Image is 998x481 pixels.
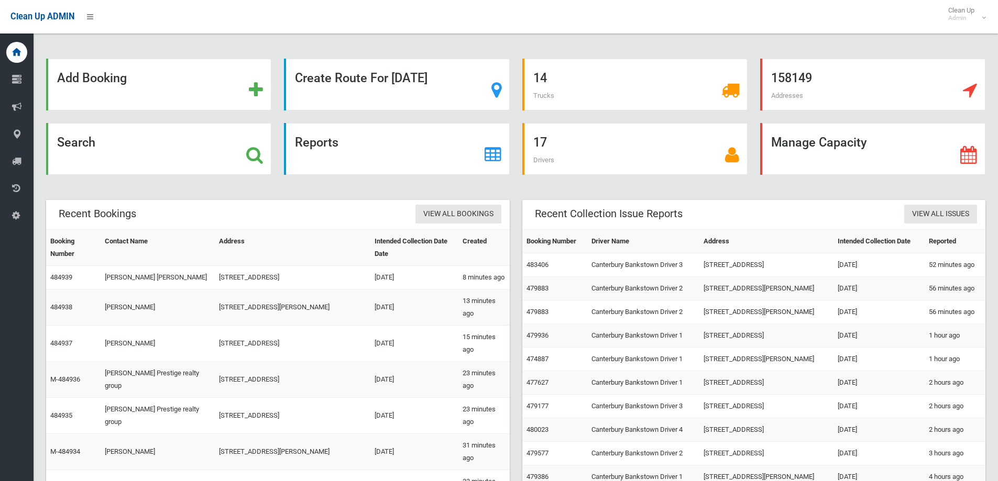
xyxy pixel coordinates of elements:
td: 23 minutes ago [458,362,509,398]
a: M-484934 [50,448,80,455]
a: View All Issues [904,205,977,224]
td: Canterbury Bankstown Driver 2 [587,300,699,324]
strong: Add Booking [57,71,127,85]
th: Driver Name [587,230,699,253]
span: Drivers [533,156,554,164]
td: 15 minutes ago [458,326,509,362]
a: 17 Drivers [522,123,748,175]
td: [STREET_ADDRESS] [699,442,833,465]
a: 477627 [527,378,549,386]
td: 23 minutes ago [458,398,509,434]
td: [DATE] [370,289,459,326]
a: 474887 [527,355,549,363]
td: [DATE] [834,348,925,371]
a: 479936 [527,331,549,339]
td: 1 hour ago [925,324,985,348]
td: 1 hour ago [925,348,985,371]
span: Addresses [771,92,803,99]
th: Contact Name [101,230,215,266]
th: Booking Number [522,230,588,253]
td: [DATE] [834,300,925,324]
th: Reported [925,230,985,253]
td: Canterbury Bankstown Driver 1 [587,348,699,371]
strong: Search [57,135,95,150]
td: [DATE] [834,253,925,277]
td: Canterbury Bankstown Driver 1 [587,324,699,348]
td: [STREET_ADDRESS][PERSON_NAME] [699,348,833,371]
a: 158149 Addresses [760,59,985,110]
td: 8 minutes ago [458,266,509,289]
a: View All Bookings [415,205,501,224]
td: [STREET_ADDRESS] [699,324,833,348]
td: Canterbury Bankstown Driver 4 [587,418,699,442]
td: [STREET_ADDRESS] [699,418,833,442]
strong: Reports [295,135,338,150]
span: Clean Up [943,6,985,22]
td: Canterbury Bankstown Driver 2 [587,277,699,300]
span: Clean Up ADMIN [10,12,74,21]
td: [STREET_ADDRESS][PERSON_NAME] [699,300,833,324]
a: 483406 [527,261,549,269]
td: Canterbury Bankstown Driver 3 [587,253,699,277]
a: 479883 [527,284,549,292]
strong: 17 [533,135,547,150]
td: [PERSON_NAME] [101,434,215,470]
td: Canterbury Bankstown Driver 2 [587,442,699,465]
td: Canterbury Bankstown Driver 1 [587,371,699,395]
a: Manage Capacity [760,123,985,175]
small: Admin [948,14,974,22]
td: [PERSON_NAME] [101,326,215,362]
a: 479577 [527,449,549,457]
td: [DATE] [370,326,459,362]
header: Recent Bookings [46,204,149,224]
strong: 14 [533,71,547,85]
td: [DATE] [370,362,459,398]
a: 484939 [50,273,72,281]
td: [DATE] [370,266,459,289]
td: [DATE] [834,418,925,442]
a: Reports [284,123,509,175]
strong: Manage Capacity [771,135,867,150]
td: 52 minutes ago [925,253,985,277]
td: [STREET_ADDRESS] [215,398,370,434]
a: 484937 [50,339,72,347]
td: [DATE] [370,434,459,470]
a: Search [46,123,271,175]
a: 479177 [527,402,549,410]
th: Intended Collection Date Date [370,230,459,266]
a: Add Booking [46,59,271,110]
td: [DATE] [834,442,925,465]
td: 13 minutes ago [458,289,509,326]
td: [STREET_ADDRESS][PERSON_NAME] [215,434,370,470]
td: [STREET_ADDRESS][PERSON_NAME] [215,289,370,326]
td: 3 hours ago [925,442,985,465]
a: M-484936 [50,375,80,383]
span: Trucks [533,92,554,99]
a: 484938 [50,303,72,311]
th: Address [215,230,370,266]
td: [STREET_ADDRESS] [215,266,370,289]
a: 480023 [527,426,549,433]
td: 56 minutes ago [925,277,985,300]
a: 479386 [527,473,549,480]
a: 14 Trucks [522,59,748,110]
td: [STREET_ADDRESS] [215,362,370,398]
a: Create Route For [DATE] [284,59,509,110]
td: [PERSON_NAME] Prestige realty group [101,362,215,398]
td: 2 hours ago [925,395,985,418]
strong: 158149 [771,71,812,85]
td: 2 hours ago [925,371,985,395]
td: [DATE] [834,277,925,300]
th: Address [699,230,833,253]
a: 479883 [527,308,549,316]
a: 484935 [50,411,72,419]
td: 2 hours ago [925,418,985,442]
td: Canterbury Bankstown Driver 3 [587,395,699,418]
td: 56 minutes ago [925,300,985,324]
td: [STREET_ADDRESS] [699,253,833,277]
th: Created [458,230,509,266]
th: Intended Collection Date [834,230,925,253]
td: [STREET_ADDRESS][PERSON_NAME] [699,277,833,300]
header: Recent Collection Issue Reports [522,204,695,224]
td: [PERSON_NAME] [PERSON_NAME] [101,266,215,289]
